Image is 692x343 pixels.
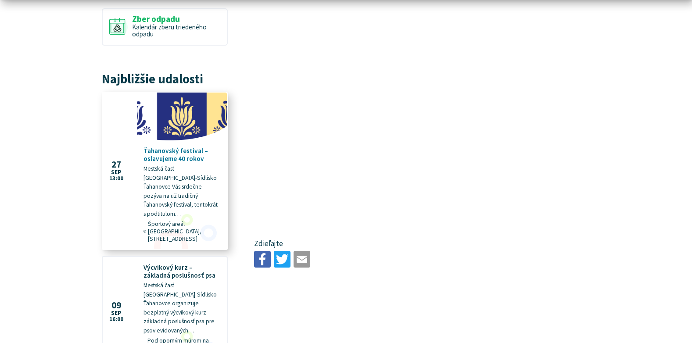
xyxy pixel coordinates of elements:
[132,23,207,39] span: Kalendár zberu triedeného odpadu
[274,251,290,268] img: Zdieľať na Twitteri
[254,251,271,268] img: Zdieľať na Facebooku
[102,8,228,46] a: Zber odpadu Kalendár zberu triedeného odpadu
[109,169,123,175] span: sep
[294,251,310,268] img: Zdieľať e-mailom
[132,14,220,24] span: Zber odpadu
[109,175,123,182] span: 13:00
[254,238,550,250] p: Zdieľajte
[148,220,220,243] span: Športový areál [GEOGRAPHIC_DATA], [STREET_ADDRESS]
[103,93,227,250] a: Ťahanovský festival – oslavujeme 40 rokov Mestská časť [GEOGRAPHIC_DATA]-Sídlisko Ťahanovce Vás s...
[143,164,220,218] p: Mestská časť [GEOGRAPHIC_DATA]-Sídlisko Ťahanovce Vás srdečne pozýva na už tradičný Ťahanovský fe...
[102,72,228,86] h3: Najbližšie udalosti
[109,161,123,170] span: 27
[143,147,220,163] h4: Ťahanovský festival – oslavujeme 40 rokov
